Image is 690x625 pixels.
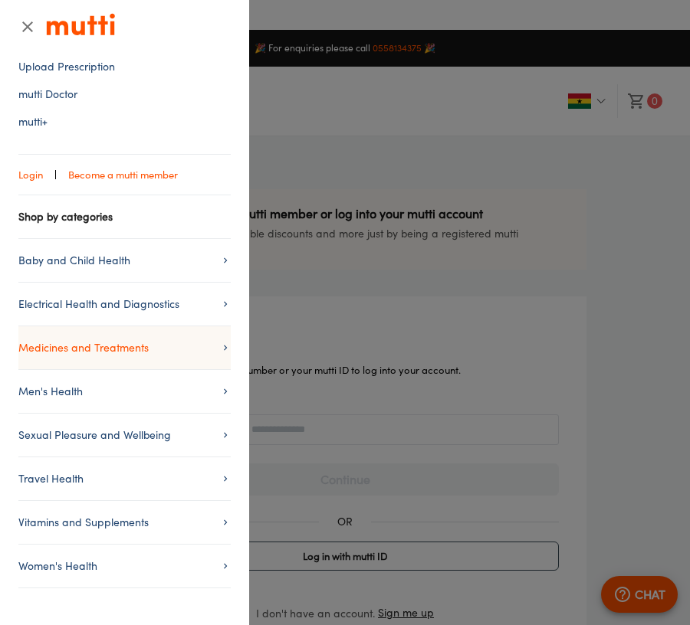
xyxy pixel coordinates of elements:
[18,59,231,74] a: Navigates to Prescription Upload Page
[18,295,231,313] span: Electrical Health and Diagnostics
[18,167,43,182] button: Login
[18,470,231,488] span: Travel Health
[18,87,231,102] a: Navigates to mutti doctor website
[18,382,231,401] span: Men's Health
[18,513,231,532] span: Vitamins and Supplements
[18,251,231,270] span: Baby and Child Health
[46,12,115,37] img: Logo
[18,114,231,129] a: Navigates to mutti+ page
[68,167,178,182] button: Become a mutti member
[18,339,231,357] span: Medicines and Treatments
[18,426,231,444] span: Sexual Pleasure and Wellbeing
[18,208,113,226] p: Shop by categories
[18,557,231,575] span: Women's Health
